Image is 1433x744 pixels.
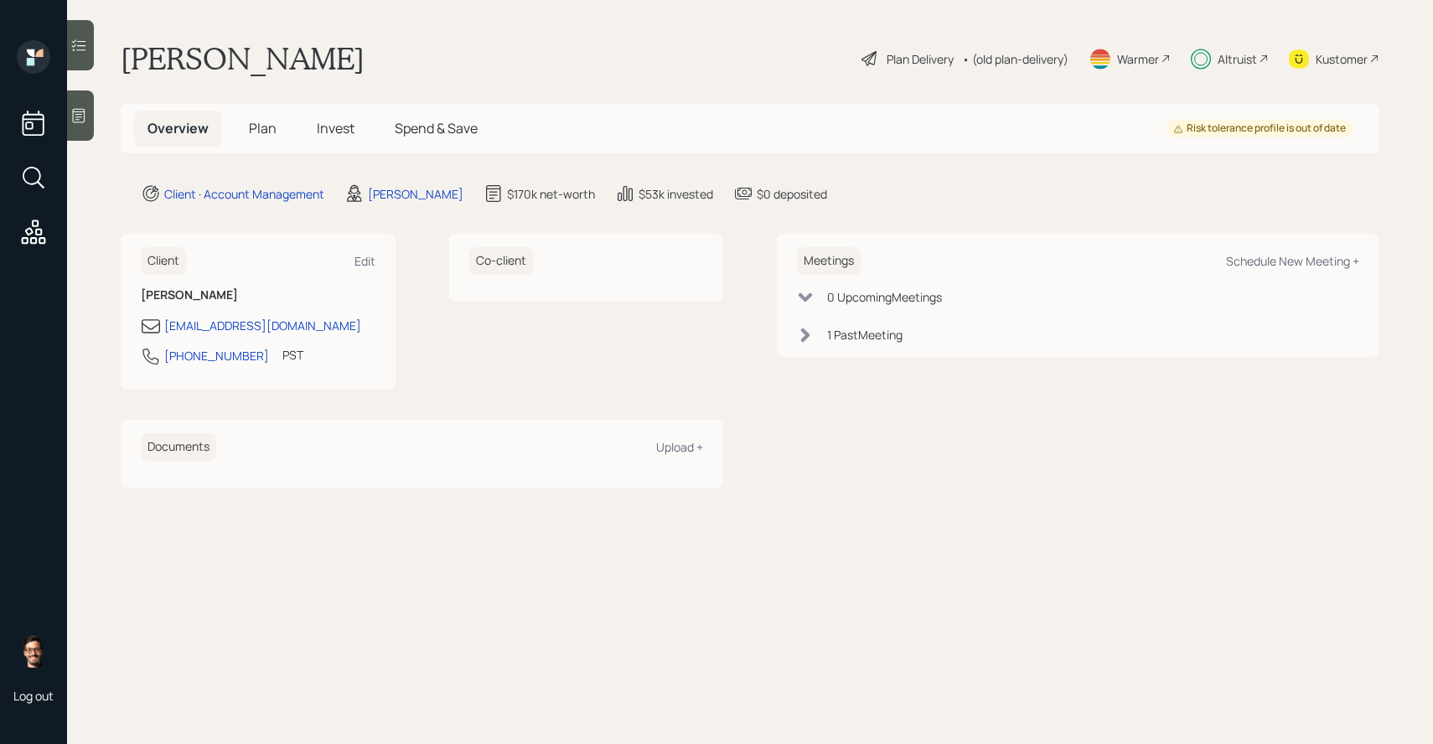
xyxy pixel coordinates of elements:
div: Plan Delivery [887,50,954,68]
div: 1 Past Meeting [827,326,903,344]
div: Risk tolerance profile is out of date [1173,121,1346,136]
h1: [PERSON_NAME] [121,40,365,77]
h6: Documents [141,433,216,461]
div: [EMAIL_ADDRESS][DOMAIN_NAME] [164,317,361,334]
div: Altruist [1218,50,1257,68]
div: 0 Upcoming Meeting s [827,288,942,306]
img: sami-boghos-headshot.png [17,634,50,668]
h6: [PERSON_NAME] [141,288,375,302]
div: Schedule New Meeting + [1226,253,1359,269]
div: $0 deposited [757,185,827,203]
div: Client · Account Management [164,185,324,203]
div: Edit [354,253,375,269]
h6: Meetings [797,247,861,275]
span: Spend & Save [395,119,478,137]
div: Log out [13,688,54,704]
div: [PERSON_NAME] [368,185,463,203]
h6: Client [141,247,186,275]
div: $170k net-worth [507,185,595,203]
span: Invest [317,119,354,137]
span: Overview [147,119,209,137]
div: Kustomer [1316,50,1368,68]
div: Warmer [1117,50,1159,68]
div: • (old plan-delivery) [962,50,1068,68]
div: PST [282,346,303,364]
span: Plan [249,119,277,137]
div: Upload + [656,439,703,455]
div: $53k invested [639,185,713,203]
h6: Co-client [469,247,533,275]
div: [PHONE_NUMBER] [164,347,269,364]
